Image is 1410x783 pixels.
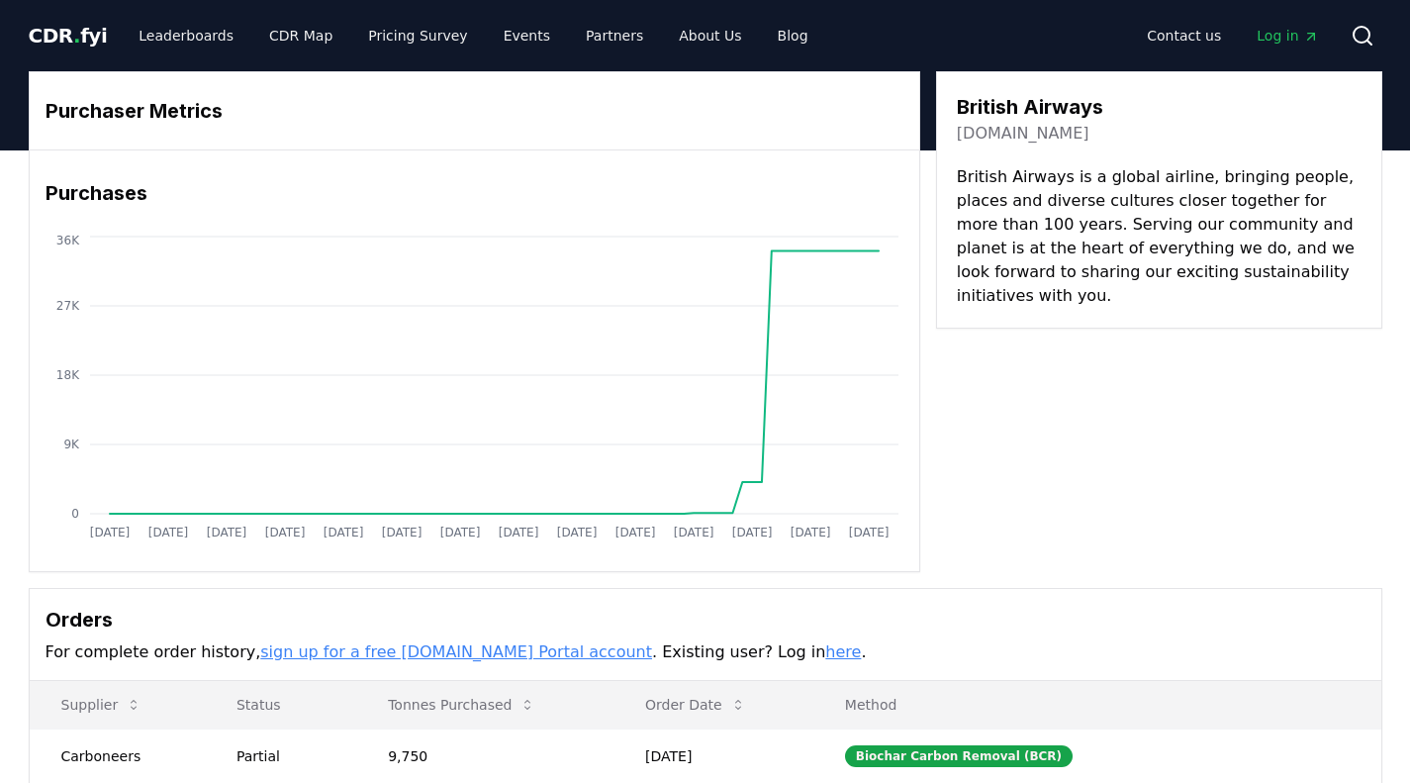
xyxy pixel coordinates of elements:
[845,745,1073,767] div: Biochar Carbon Removal (BCR)
[556,526,597,539] tspan: [DATE]
[673,526,713,539] tspan: [DATE]
[46,640,1365,664] p: For complete order history, . Existing user? Log in .
[46,685,158,725] button: Supplier
[123,18,823,53] nav: Main
[613,729,813,783] td: [DATE]
[260,642,652,661] a: sign up for a free [DOMAIN_NAME] Portal account
[663,18,757,53] a: About Us
[731,526,772,539] tspan: [DATE]
[253,18,348,53] a: CDR Map
[498,526,538,539] tspan: [DATE]
[71,507,79,521] tspan: 0
[570,18,659,53] a: Partners
[123,18,249,53] a: Leaderboards
[1257,26,1318,46] span: Log in
[63,438,80,451] tspan: 9K
[89,526,130,539] tspan: [DATE]
[323,526,363,539] tspan: [DATE]
[829,695,1365,715] p: Method
[790,526,830,539] tspan: [DATE]
[1131,18,1334,53] nav: Main
[46,96,903,126] h3: Purchaser Metrics
[221,695,340,715] p: Status
[957,122,1089,146] a: [DOMAIN_NAME]
[30,729,205,783] td: Carboneers
[46,605,1365,635] h3: Orders
[825,642,861,661] a: here
[352,18,483,53] a: Pricing Survey
[73,24,80,48] span: .
[957,92,1103,122] h3: British Airways
[614,526,655,539] tspan: [DATE]
[372,685,551,725] button: Tonnes Purchased
[762,18,824,53] a: Blog
[55,234,79,247] tspan: 36K
[206,526,246,539] tspan: [DATE]
[957,165,1362,308] p: British Airways is a global airline, bringing people, places and diverse cultures closer together...
[381,526,422,539] tspan: [DATE]
[439,526,480,539] tspan: [DATE]
[147,526,188,539] tspan: [DATE]
[1131,18,1237,53] a: Contact us
[848,526,889,539] tspan: [DATE]
[264,526,305,539] tspan: [DATE]
[55,299,79,313] tspan: 27K
[629,685,762,725] button: Order Date
[29,22,108,49] a: CDR.fyi
[46,178,903,208] h3: Purchases
[356,729,613,783] td: 9,750
[1241,18,1334,53] a: Log in
[236,746,340,766] div: Partial
[55,368,79,382] tspan: 18K
[29,24,108,48] span: CDR fyi
[488,18,566,53] a: Events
